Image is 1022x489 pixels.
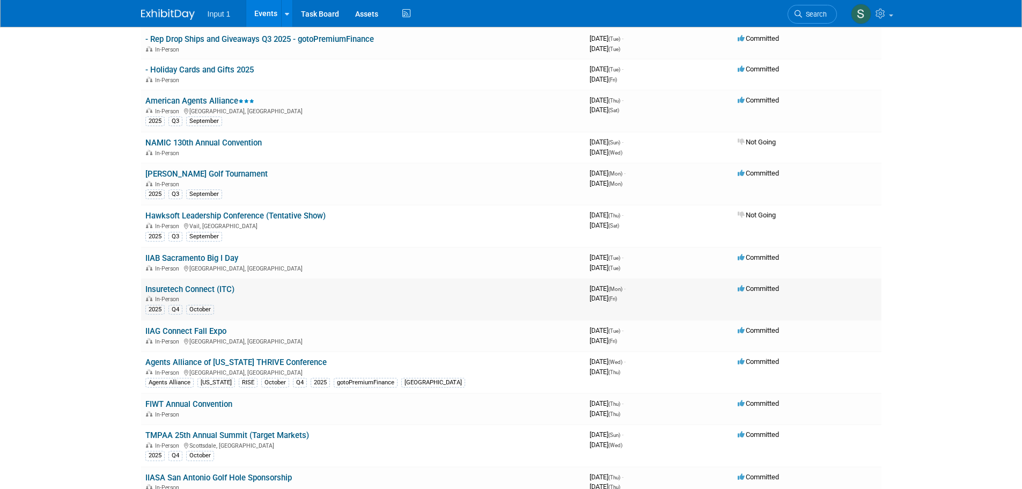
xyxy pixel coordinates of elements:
[590,96,623,104] span: [DATE]
[155,223,182,230] span: In-Person
[146,181,152,186] img: In-Person Event
[141,9,195,20] img: ExhibitDay
[608,46,620,52] span: (Tue)
[608,107,619,113] span: (Sat)
[608,171,622,177] span: (Mon)
[590,410,620,418] span: [DATE]
[608,296,617,302] span: (Fri)
[851,4,871,24] img: Susan Stout
[622,253,623,261] span: -
[145,116,165,126] div: 2025
[608,401,620,407] span: (Thu)
[624,169,626,177] span: -
[145,399,232,409] a: FIWT Annual Convention
[590,211,623,219] span: [DATE]
[590,75,617,83] span: [DATE]
[608,328,620,334] span: (Tue)
[145,96,254,106] a: American Agents Alliance
[622,211,623,219] span: -
[145,106,581,115] div: [GEOGRAPHIC_DATA], [GEOGRAPHIC_DATA]
[145,430,309,440] a: TMPAA 25th Annual Summit (Target Markets)
[738,65,779,73] span: Committed
[145,473,292,483] a: IIASA San Antonio Golf Hole Sponsorship
[608,432,620,438] span: (Sun)
[608,411,620,417] span: (Thu)
[590,399,623,407] span: [DATE]
[401,378,465,388] div: [GEOGRAPHIC_DATA]
[186,305,214,315] div: October
[155,108,182,115] span: In-Person
[608,140,620,145] span: (Sun)
[738,284,779,293] span: Committed
[155,181,182,188] span: In-Person
[622,96,623,104] span: -
[197,378,235,388] div: [US_STATE]
[168,232,182,242] div: Q3
[145,284,234,294] a: Insuretech Connect (ITC)
[145,221,581,230] div: Vail, [GEOGRAPHIC_DATA]
[145,253,238,263] a: IIAB Sacramento Big I Day
[186,232,222,242] div: September
[590,169,626,177] span: [DATE]
[590,294,617,302] span: [DATE]
[186,116,222,126] div: September
[590,473,623,481] span: [DATE]
[738,473,779,481] span: Committed
[146,411,152,417] img: In-Person Event
[788,5,837,24] a: Search
[590,179,622,187] span: [DATE]
[168,451,182,461] div: Q4
[608,338,617,344] span: (Fri)
[608,181,622,187] span: (Mon)
[145,34,374,44] a: - Rep Drop Ships and Giveaways Q3 2025 - gotoPremiumFinance
[145,211,326,221] a: Hawksoft Leadership Conference (Tentative Show)
[608,286,622,292] span: (Mon)
[738,253,779,261] span: Committed
[738,34,779,42] span: Committed
[145,368,581,376] div: [GEOGRAPHIC_DATA], [GEOGRAPHIC_DATA]
[608,67,620,72] span: (Tue)
[590,221,619,229] span: [DATE]
[145,337,581,345] div: [GEOGRAPHIC_DATA], [GEOGRAPHIC_DATA]
[622,326,623,334] span: -
[186,189,222,199] div: September
[145,169,268,179] a: [PERSON_NAME] Golf Tournament
[155,338,182,345] span: In-Person
[608,359,622,365] span: (Wed)
[146,77,152,82] img: In-Person Event
[146,223,152,228] img: In-Person Event
[145,65,254,75] a: - Holiday Cards and Gifts 2025
[608,255,620,261] span: (Tue)
[155,46,182,53] span: In-Person
[608,98,620,104] span: (Thu)
[590,45,620,53] span: [DATE]
[146,296,152,301] img: In-Person Event
[738,430,779,439] span: Committed
[738,399,779,407] span: Committed
[334,378,398,388] div: gotoPremiumFinance
[168,116,182,126] div: Q3
[208,10,231,18] span: Input 1
[293,378,307,388] div: Q4
[155,150,182,157] span: In-Person
[186,451,214,461] div: October
[590,106,619,114] span: [DATE]
[145,378,194,388] div: Agents Alliance
[590,253,623,261] span: [DATE]
[155,77,182,84] span: In-Person
[622,473,623,481] span: -
[608,36,620,42] span: (Tue)
[608,475,620,480] span: (Thu)
[155,411,182,418] span: In-Person
[738,326,779,334] span: Committed
[622,430,623,439] span: -
[311,378,330,388] div: 2025
[239,378,258,388] div: RISE
[590,148,622,156] span: [DATE]
[608,369,620,375] span: (Thu)
[168,305,182,315] div: Q4
[590,430,623,439] span: [DATE]
[155,296,182,303] span: In-Person
[146,265,152,271] img: In-Person Event
[590,441,622,449] span: [DATE]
